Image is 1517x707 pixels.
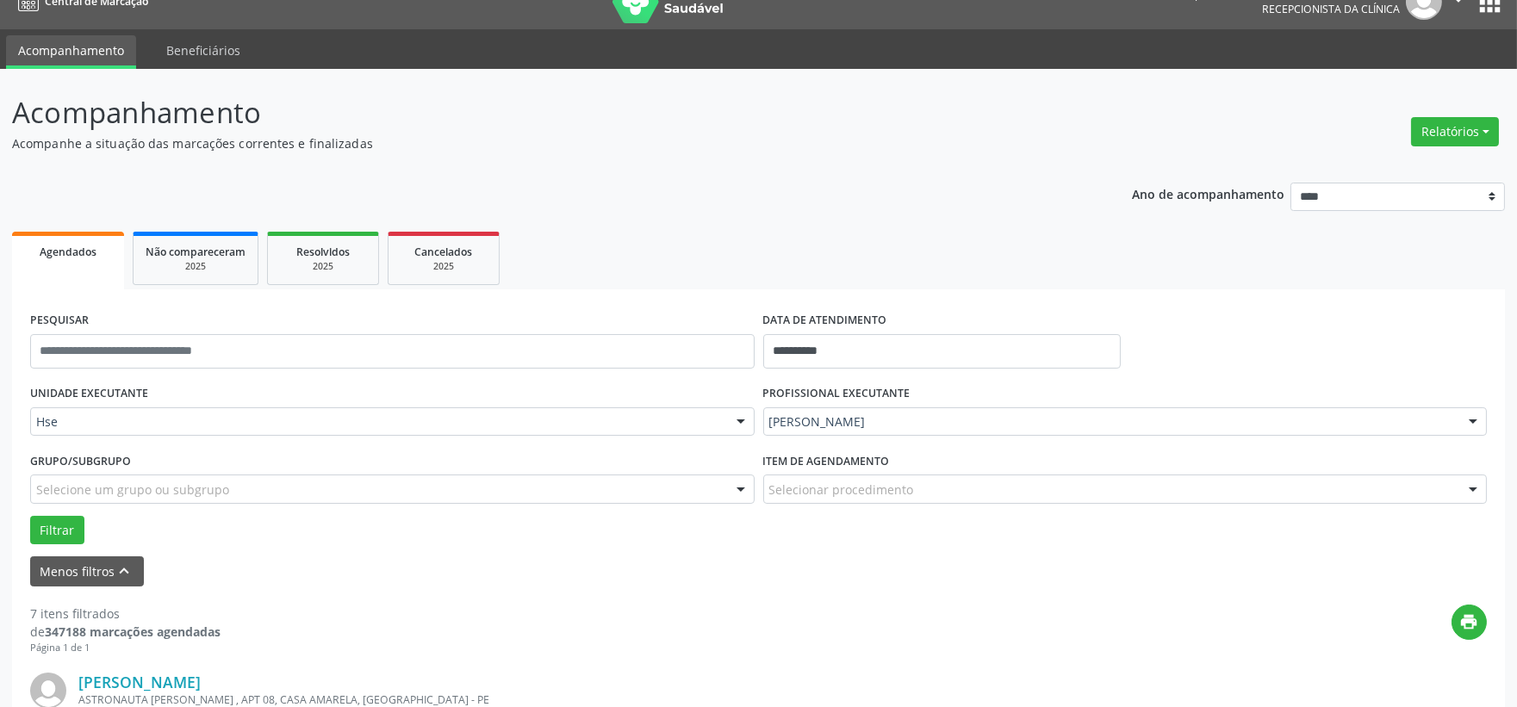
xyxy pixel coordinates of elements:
p: Ano de acompanhamento [1132,183,1284,204]
div: 2025 [146,260,246,273]
span: Selecionar procedimento [769,481,914,499]
span: Resolvidos [296,245,350,259]
span: Cancelados [415,245,473,259]
button: Menos filtroskeyboard_arrow_up [30,556,144,586]
span: [PERSON_NAME] [769,413,1452,431]
label: Grupo/Subgrupo [30,448,131,474]
i: print [1460,612,1479,631]
span: Recepcionista da clínica [1262,2,1400,16]
p: Acompanhamento [12,91,1057,134]
label: DATA DE ATENDIMENTO [763,307,887,334]
button: print [1452,605,1487,640]
div: Página 1 de 1 [30,641,221,655]
a: Beneficiários [154,35,252,65]
div: de [30,623,221,641]
span: Não compareceram [146,245,246,259]
i: keyboard_arrow_up [115,561,134,580]
button: Relatórios [1411,117,1499,146]
label: PROFISSIONAL EXECUTANTE [763,381,911,407]
div: 2025 [401,260,487,273]
span: Hse [36,413,719,431]
label: UNIDADE EXECUTANTE [30,381,148,407]
div: 7 itens filtrados [30,605,221,623]
a: Acompanhamento [6,35,136,69]
div: ASTRONAUTA [PERSON_NAME] , APT 08, CASA AMARELA, [GEOGRAPHIC_DATA] - PE [78,692,1228,707]
p: Acompanhe a situação das marcações correntes e finalizadas [12,134,1057,152]
strong: 347188 marcações agendadas [45,623,221,640]
span: Selecione um grupo ou subgrupo [36,481,229,499]
a: [PERSON_NAME] [78,673,201,691]
label: Item de agendamento [763,448,890,474]
label: PESQUISAR [30,307,89,334]
span: Agendados [40,245,96,259]
div: 2025 [280,260,366,273]
button: Filtrar [30,516,84,545]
